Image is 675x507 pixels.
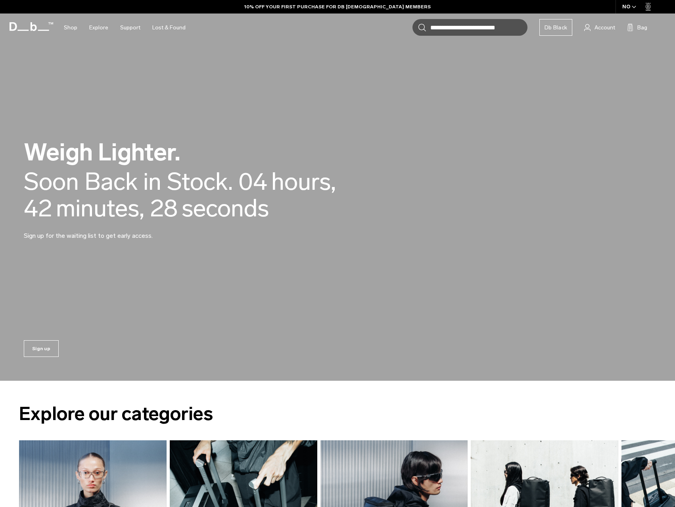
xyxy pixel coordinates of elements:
button: Bag [627,23,647,32]
a: Support [120,13,140,42]
span: minutes [56,195,144,222]
span: seconds [182,195,269,222]
a: Account [584,23,615,32]
span: 42 [24,195,52,222]
a: Shop [64,13,77,42]
span: hours, [271,168,336,195]
div: Soon Back in Stock. [24,168,233,195]
span: , [139,194,144,223]
a: Db Black [539,19,572,36]
h2: Explore our categories [19,400,656,428]
h2: Weigh Lighter. [24,140,381,164]
nav: Main Navigation [58,13,192,42]
p: Sign up for the waiting list to get early access. [24,222,214,241]
a: Explore [89,13,108,42]
a: Sign up [24,340,59,357]
span: Bag [637,23,647,32]
span: 04 [239,168,267,195]
span: Account [594,23,615,32]
a: 10% OFF YOUR FIRST PURCHASE FOR DB [DEMOGRAPHIC_DATA] MEMBERS [244,3,431,10]
a: Lost & Found [152,13,186,42]
span: 28 [150,195,178,222]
